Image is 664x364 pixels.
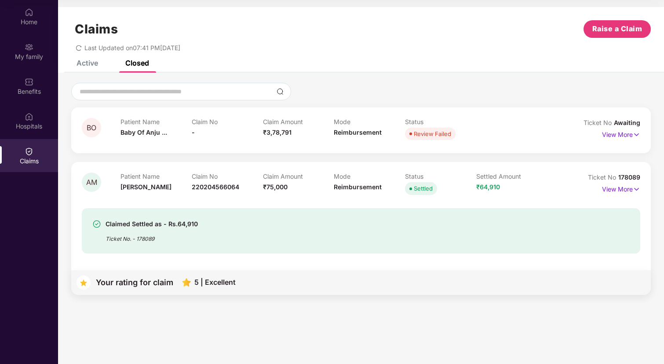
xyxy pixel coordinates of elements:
[120,118,192,125] p: Patient Name
[476,183,500,191] span: ₹64,910
[76,44,82,51] span: redo
[106,219,198,229] div: Claimed Settled as - Rs.64,910
[25,43,33,51] img: svg+xml;base64,PHN2ZyB3aWR0aD0iMjAiIGhlaWdodD0iMjAiIHZpZXdCb3g9IjAgMCAyMCAyMCIgZmlsbD0ibm9uZSIgeG...
[25,112,33,121] img: svg+xml;base64,PHN2ZyBpZD0iSG9zcGl0YWxzIiB4bWxucz0iaHR0cDovL3d3dy53My5vcmcvMjAwMC9zdmciIHdpZHRoPS...
[25,8,33,17] img: svg+xml;base64,PHN2ZyBpZD0iSG9tZSIgeG1sbnM9Imh0dHA6Ly93d3cudzMub3JnLzIwMDAvc3ZnIiB3aWR0aD0iMjAiIG...
[120,183,171,191] span: [PERSON_NAME]
[86,179,97,186] span: AM
[192,183,239,191] span: 220204566064
[87,124,96,132] span: BO
[334,173,405,180] p: Mode
[414,184,433,193] div: Settled
[77,59,98,67] div: Active
[405,173,476,180] p: Status
[25,77,33,86] img: svg+xml;base64,PHN2ZyBpZD0iQmVuZWZpdHMiIHhtbG5zPSJodHRwOi8vd3d3LnczLm9yZy8yMDAwL3N2ZyIgd2lkdGg9Ij...
[334,118,405,125] p: Mode
[125,59,149,67] div: Closed
[263,173,334,180] p: Claim Amount
[602,182,640,194] p: View More
[263,129,292,136] span: ₹3,78,791
[592,23,642,34] span: Raise a Claim
[584,20,651,38] button: Raise a Claim
[602,128,640,140] p: View More
[277,88,284,95] img: svg+xml;base64,PHN2ZyBpZD0iU2VhcmNoLTMyeDMyIiB4bWxucz0iaHR0cDovL3d3dy53My5vcmcvMjAwMC9zdmciIHdpZH...
[334,129,382,136] span: Reimbursement
[633,130,640,140] img: svg+xml;base64,PHN2ZyB4bWxucz0iaHR0cDovL3d3dy53My5vcmcvMjAwMC9zdmciIHdpZHRoPSIxNyIgaGVpZ2h0PSIxNy...
[334,183,382,191] span: Reimbursement
[192,129,195,136] span: -
[84,44,180,51] span: Last Updated on 07:41 PM[DATE]
[405,118,476,125] p: Status
[106,229,198,243] div: Ticket No. - 178089
[120,173,192,180] p: Patient Name
[182,278,191,287] img: svg+xml;base64,PHN2ZyB4bWxucz0iaHR0cDovL3d3dy53My5vcmcvMjAwMC9zdmciIHhtbG5zOnhsaW5rPSJodHRwOi8vd3...
[614,119,640,126] span: Awaiting
[120,129,167,136] span: Baby Of Anju ...
[192,118,263,125] p: Claim No
[77,276,91,290] img: svg+xml;base64,PHN2ZyB4bWxucz0iaHR0cDovL3d3dy53My5vcmcvMjAwMC9zdmciIHdpZHRoPSIzNyIgaGVpZ2h0PSIzNy...
[633,184,640,194] img: svg+xml;base64,PHN2ZyB4bWxucz0iaHR0cDovL3d3dy53My5vcmcvMjAwMC9zdmciIHdpZHRoPSIxNyIgaGVpZ2h0PSIxNy...
[192,173,263,180] p: Claim No
[25,147,33,156] img: svg+xml;base64,PHN2ZyBpZD0iQ2xhaW0iIHhtbG5zPSJodHRwOi8vd3d3LnczLm9yZy8yMDAwL3N2ZyIgd2lkdGg9IjIwIi...
[618,173,640,181] span: 178089
[263,183,288,191] span: ₹75,000
[92,220,101,228] img: svg+xml;base64,PHN2ZyBpZD0iU3VjY2Vzcy0zMngzMiIgeG1sbnM9Imh0dHA6Ly93d3cudzMub3JnLzIwMDAvc3ZnIiB3aW...
[584,119,614,126] span: Ticket No
[194,278,236,287] div: 5 | Excellent
[476,173,547,180] p: Settled Amount
[414,129,451,138] div: Review Failed
[75,22,118,37] h1: Claims
[96,278,173,287] div: Your rating for claim
[588,173,618,181] span: Ticket No
[263,118,334,125] p: Claim Amount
